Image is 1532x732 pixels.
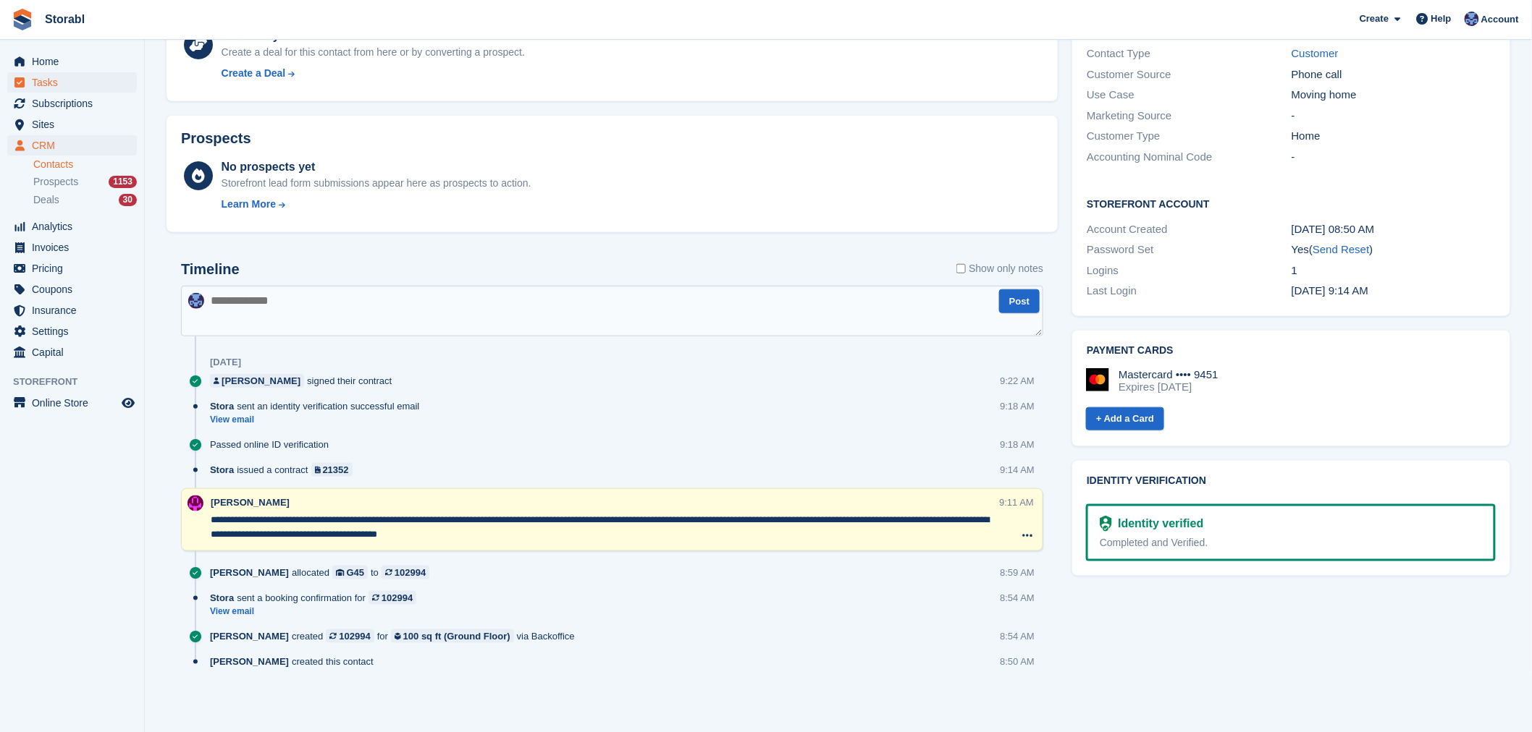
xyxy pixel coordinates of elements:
[7,72,137,93] a: menu
[33,158,137,171] a: Contacts
[326,629,374,643] a: 102994
[222,197,531,212] a: Learn More
[32,321,119,341] span: Settings
[210,629,582,643] div: created for via Backoffice
[181,261,240,278] h2: Timeline
[222,66,286,81] div: Create a Deal
[1087,128,1292,145] div: Customer Type
[999,495,1034,509] div: 9:11 AM
[1309,243,1373,255] span: ( )
[1000,374,1035,388] div: 9:22 AM
[33,193,59,207] span: Deals
[956,261,966,276] input: Show only notes
[1119,380,1219,393] div: Expires [DATE]
[7,279,137,299] a: menu
[32,51,119,72] span: Home
[332,566,368,579] a: G45
[1292,128,1497,145] div: Home
[1000,438,1035,451] div: 9:18 AM
[33,192,137,208] a: Deals 30
[222,176,531,191] div: Storefront lead form submissions appear here as prospects to action.
[211,497,290,508] span: [PERSON_NAME]
[1087,475,1496,487] h2: Identity verification
[339,629,370,643] div: 102994
[7,237,137,258] a: menu
[1086,407,1164,431] a: + Add a Card
[1000,629,1035,643] div: 8:54 AM
[210,374,304,388] a: [PERSON_NAME]
[7,321,137,341] a: menu
[181,130,251,147] h2: Prospects
[32,342,119,362] span: Capital
[32,216,119,237] span: Analytics
[32,393,119,413] span: Online Store
[323,463,349,477] div: 21352
[1100,516,1112,532] img: Identity Verification Ready
[1292,221,1497,238] div: [DATE] 08:50 AM
[32,135,119,156] span: CRM
[1100,535,1482,550] div: Completed and Verified.
[999,289,1040,313] button: Post
[210,438,336,451] div: Passed online ID verification
[39,7,91,31] a: Storabl
[222,158,531,176] div: No prospects yet
[1087,87,1292,103] div: Use Case
[7,93,137,114] a: menu
[7,114,137,135] a: menu
[382,591,413,605] div: 102994
[7,216,137,237] a: menu
[210,655,289,668] span: [PERSON_NAME]
[222,197,276,212] div: Learn More
[382,566,429,579] a: 102994
[1000,591,1035,605] div: 8:54 AM
[1087,345,1496,357] h2: Payment cards
[32,72,119,93] span: Tasks
[210,463,234,477] span: Stora
[119,194,137,206] div: 30
[32,237,119,258] span: Invoices
[7,393,137,413] a: menu
[210,655,381,668] div: created this contact
[1087,46,1292,62] div: Contact Type
[1292,67,1497,83] div: Phone call
[1087,196,1496,210] h2: Storefront Account
[311,463,353,477] a: 21352
[7,342,137,362] a: menu
[210,463,360,477] div: issued a contract
[1431,12,1452,26] span: Help
[188,293,204,309] img: Tegan Ewart
[1086,368,1109,391] img: Mastercard Logo
[210,399,426,413] div: sent an identity verification successful email
[210,374,399,388] div: signed their contract
[1000,463,1035,477] div: 9:14 AM
[1087,283,1292,299] div: Last Login
[7,258,137,278] a: menu
[210,629,289,643] span: [PERSON_NAME]
[210,414,426,426] a: View email
[32,258,119,278] span: Pricing
[1292,149,1497,166] div: -
[391,629,514,643] a: 100 sq ft (Ground Floor)
[210,605,424,618] a: View email
[222,45,525,60] div: Create a deal for this contact from here or by converting a prospect.
[956,261,1043,276] label: Show only notes
[1000,655,1035,668] div: 8:50 AM
[33,174,137,190] a: Prospects 1153
[1087,67,1292,83] div: Customer Source
[13,375,144,389] span: Storefront
[403,629,510,643] div: 100 sq ft (Ground Floor)
[347,566,365,579] div: G45
[1313,243,1369,255] a: Send Reset
[1292,284,1368,297] time: 2025-08-22 08:14:21 UTC
[1292,108,1497,124] div: -
[1087,108,1292,124] div: Marketing Source
[210,566,289,579] span: [PERSON_NAME]
[369,591,416,605] a: 102994
[210,591,424,605] div: sent a booking confirmation for
[1292,87,1497,103] div: Moving home
[119,394,137,412] a: Preview store
[210,357,241,368] div: [DATE]
[7,300,137,320] a: menu
[1292,263,1497,279] div: 1
[222,374,300,388] div: [PERSON_NAME]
